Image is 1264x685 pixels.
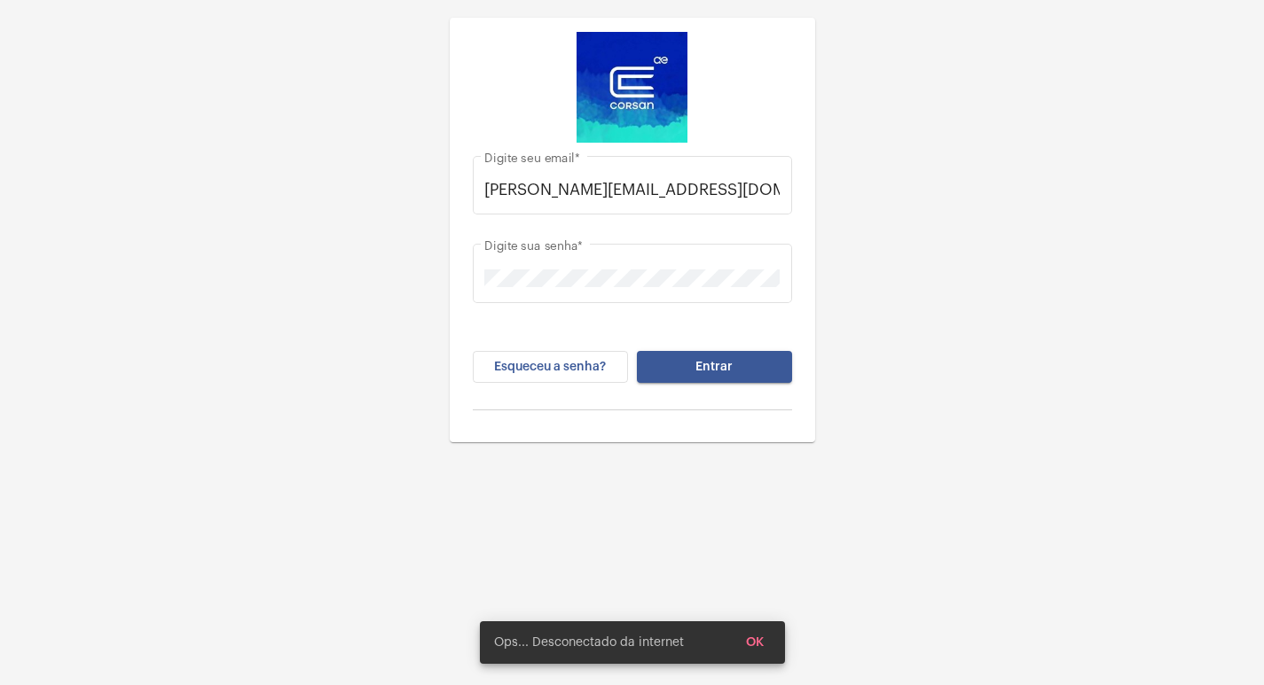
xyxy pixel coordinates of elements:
[494,634,684,651] span: Ops... Desconectado da internet
[637,351,792,383] button: Entrar
[484,181,780,198] input: Digite seu email
[494,361,606,373] span: Esqueceu a senha?
[695,361,733,373] span: Entrar
[577,32,687,143] img: d4669ae0-8c07-2337-4f67-34b0df7f5ae4.jpeg
[473,351,628,383] button: Esqueceu a senha?
[746,636,764,649] span: OK
[732,627,778,658] button: OK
